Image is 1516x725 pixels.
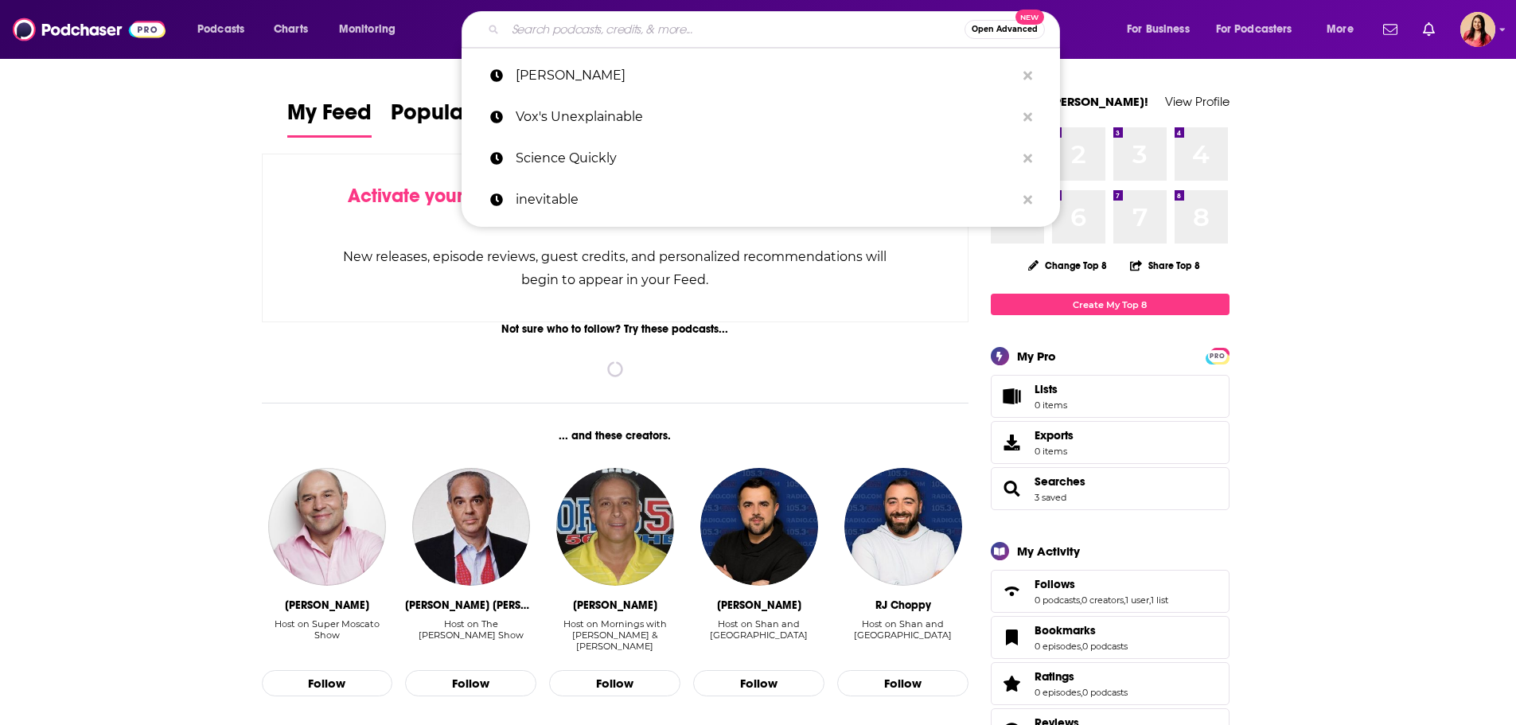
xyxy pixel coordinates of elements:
button: Follow [405,670,536,697]
span: Ratings [1035,669,1074,684]
button: open menu [1116,17,1210,42]
span: 0 items [1035,400,1067,411]
a: Show notifications dropdown [1417,16,1441,43]
button: Follow [837,670,968,697]
span: My Feed [287,99,372,135]
a: 3 saved [1035,492,1066,503]
a: Bookmarks [996,626,1028,649]
div: My Pro [1017,349,1056,364]
span: Follows [991,570,1230,613]
button: open menu [1315,17,1374,42]
button: open menu [328,17,416,42]
span: Searches [1035,474,1085,489]
span: 0 items [1035,446,1074,457]
img: Greg Gaston [556,468,674,586]
span: For Podcasters [1216,18,1292,41]
button: open menu [186,17,265,42]
a: Lists [991,375,1230,418]
a: Exports [991,421,1230,464]
p: Science Quickly [516,138,1015,179]
div: Shan Shariff [717,598,801,612]
div: Host on Mornings with [PERSON_NAME] & [PERSON_NAME] [549,618,680,652]
a: View Profile [1165,94,1230,109]
img: RJ Choppy [844,468,962,586]
button: open menu [1206,17,1315,42]
div: Greg Gaston [573,598,657,612]
div: Host on Shan and [GEOGRAPHIC_DATA] [693,618,824,641]
span: Monitoring [339,18,396,41]
a: Ratings [996,672,1028,695]
a: Follows [996,580,1028,602]
span: Ratings [991,662,1230,705]
span: , [1081,687,1082,698]
span: For Business [1127,18,1190,41]
p: inevitable [516,179,1015,220]
div: Host on The John Batchelor Show [405,618,536,653]
span: Exports [1035,428,1074,442]
div: New releases, episode reviews, guest credits, and personalized recommendations will begin to appe... [342,245,889,291]
div: Host on Shan and RJ [693,618,824,653]
a: Searches [996,477,1028,500]
span: Searches [991,467,1230,510]
div: by following Podcasts, Creators, Lists, and other Users! [342,185,889,231]
span: Exports [996,431,1028,454]
span: Lists [1035,382,1058,396]
button: Follow [549,670,680,697]
span: New [1015,10,1044,25]
span: Lists [996,385,1028,407]
span: , [1080,594,1081,606]
div: Host on Shan and RJ [837,618,968,653]
a: Welcome [PERSON_NAME]! [991,94,1148,109]
img: User Profile [1460,12,1495,47]
a: Ratings [1035,669,1128,684]
span: Follows [1035,577,1075,591]
div: Search podcasts, credits, & more... [477,11,1075,48]
span: , [1081,641,1082,652]
a: 0 creators [1081,594,1124,606]
button: Follow [262,670,393,697]
img: Shan Shariff [700,468,818,586]
a: 0 podcasts [1035,594,1080,606]
span: Bookmarks [1035,623,1096,637]
a: 0 podcasts [1082,687,1128,698]
div: Vincent Moscato [285,598,369,612]
img: Vincent Moscato [268,468,386,586]
a: 0 episodes [1035,641,1081,652]
a: Show notifications dropdown [1377,16,1404,43]
a: 0 episodes [1035,687,1081,698]
span: PRO [1208,350,1227,362]
div: ... and these creators. [262,429,969,442]
a: John Calvin Batchelor [412,468,530,586]
div: My Activity [1017,544,1080,559]
a: PRO [1208,349,1227,361]
a: inevitable [462,179,1060,220]
div: Host on Shan and [GEOGRAPHIC_DATA] [837,618,968,641]
a: My Feed [287,99,372,138]
div: RJ Choppy [875,598,931,612]
a: Popular Feed [391,99,526,138]
span: Lists [1035,382,1067,396]
button: Follow [693,670,824,697]
a: Science Quickly [462,138,1060,179]
span: Open Advanced [972,25,1038,33]
button: Open AdvancedNew [965,20,1045,39]
div: Host on Super Moscato Show [262,618,393,653]
button: Share Top 8 [1129,250,1201,281]
span: More [1327,18,1354,41]
span: Charts [274,18,308,41]
img: Podchaser - Follow, Share and Rate Podcasts [13,14,166,45]
span: , [1149,594,1151,606]
span: Logged in as michelle.weinfurt [1460,12,1495,47]
a: 1 user [1125,594,1149,606]
span: Activate your Feed [348,184,511,208]
button: Show profile menu [1460,12,1495,47]
a: Follows [1035,577,1168,591]
div: John Calvin Batchelor [405,598,536,612]
a: 1 list [1151,594,1168,606]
